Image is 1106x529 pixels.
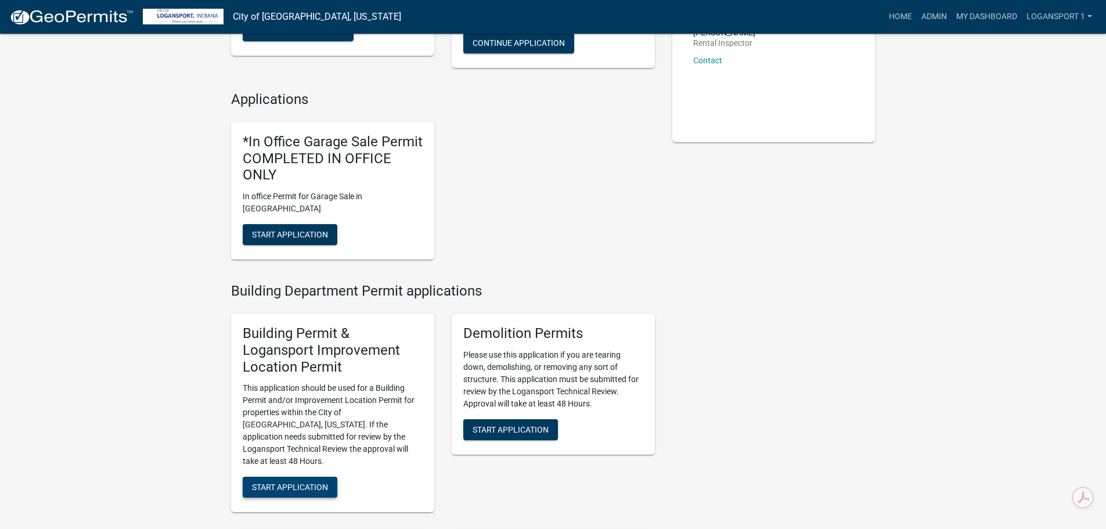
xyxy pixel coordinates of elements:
[252,483,328,492] span: Start Application
[243,325,423,375] h5: Building Permit & Logansport Improvement Location Permit
[463,419,558,440] button: Start Application
[1022,6,1097,28] a: Logansport 1
[252,230,328,239] span: Start Application
[917,6,952,28] a: Admin
[884,6,917,28] a: Home
[463,33,574,53] button: Continue Application
[233,7,401,27] a: City of [GEOGRAPHIC_DATA], [US_STATE]
[231,283,655,300] h4: Building Department Permit applications
[473,424,549,434] span: Start Application
[231,91,655,108] h4: Applications
[693,39,755,47] p: Rental Inspector
[463,325,643,342] h5: Demolition Permits
[243,190,423,215] p: In office Permit for Garage Sale in [GEOGRAPHIC_DATA]
[952,6,1022,28] a: My Dashboard
[693,28,755,37] p: [PERSON_NAME]
[243,224,337,245] button: Start Application
[143,9,224,24] img: City of Logansport, Indiana
[243,134,423,183] h5: *In Office Garage Sale Permit COMPLETED IN OFFICE ONLY
[463,349,643,410] p: Please use this application if you are tearing down, demolishing, or removing any sort of structu...
[243,382,423,467] p: This application should be used for a Building Permit and/or Improvement Location Permit for prop...
[693,56,722,65] a: Contact
[243,477,337,498] button: Start Application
